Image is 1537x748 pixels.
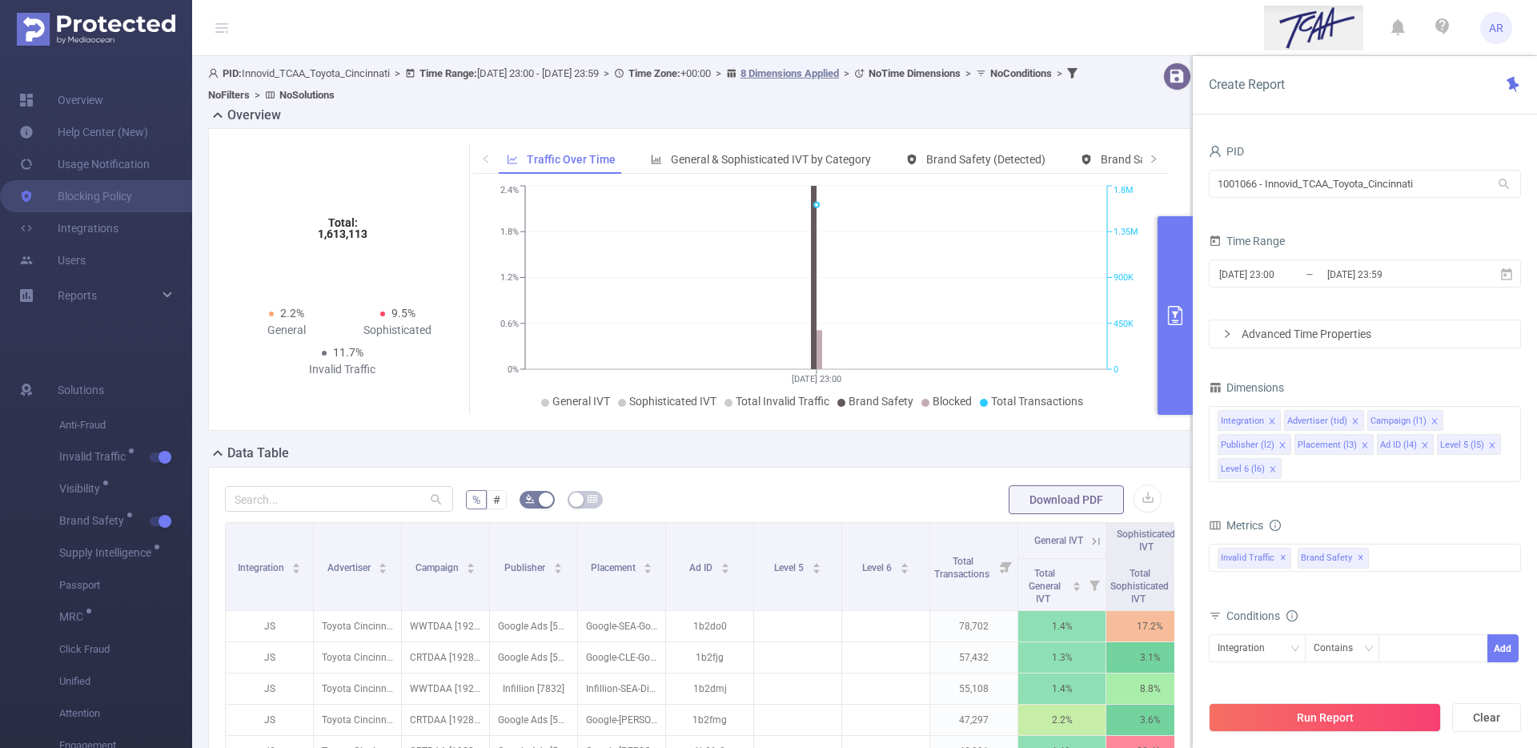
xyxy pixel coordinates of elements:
[19,84,103,116] a: Overview
[391,307,415,320] span: 9.5%
[1370,411,1427,432] div: Campaign (l1)
[1314,635,1364,662] div: Contains
[59,611,89,622] span: MRC
[1114,227,1138,237] tspan: 1.35M
[225,486,453,512] input: Search...
[527,153,616,166] span: Traffic Over Time
[402,674,489,704] p: WWTDAA [192861]
[1149,154,1158,163] i: icon: right
[500,319,519,329] tspan: 0.6%
[58,279,97,312] a: Reports
[1018,611,1106,641] p: 1.4%
[287,361,398,378] div: Invalid Traffic
[17,13,175,46] img: Protected Media
[995,523,1017,610] i: Filter menu
[1221,435,1274,456] div: Publisher (l2)
[1218,635,1276,662] div: Integration
[1210,320,1520,348] div: icon: rightAdvanced Time Properties
[578,674,665,704] p: Infillion-SEA-Display-320x50-Mobile [[PHONE_NUMBER]]
[1171,559,1194,610] i: Filter menu
[1218,434,1291,455] li: Publisher (l2)
[651,154,662,165] i: icon: bar-chart
[1209,235,1285,247] span: Time Range
[419,67,477,79] b: Time Range:
[1106,642,1194,673] p: 3.1%
[1073,579,1082,584] i: icon: caret-up
[279,89,335,101] b: No Solutions
[1489,12,1503,44] span: AR
[1290,644,1300,655] i: icon: down
[19,244,86,276] a: Users
[553,561,563,570] div: Sort
[644,561,652,565] i: icon: caret-up
[1294,434,1374,455] li: Placement (l3)
[862,562,894,573] span: Level 6
[1018,674,1106,704] p: 1.4%
[318,227,367,240] tspan: 1,613,113
[1117,529,1175,553] span: Sophisticated IVT
[1209,381,1284,394] span: Dimensions
[552,395,610,408] span: General IVT
[812,561,821,570] div: Sort
[578,642,665,673] p: Google-CLE-GoogleDisplayNetwork-Pkg-728X90-CROSS-DEVICE [4222219]
[59,451,131,462] span: Invalid Traffic
[1114,273,1134,284] tspan: 900K
[500,227,519,237] tspan: 1.8%
[553,561,562,565] i: icon: caret-up
[666,674,753,704] p: 1b2dmj
[930,642,1017,673] p: 57,432
[1221,459,1265,480] div: Level 6 (l6)
[990,67,1052,79] b: No Conditions
[378,561,387,570] div: Sort
[1209,145,1222,158] i: icon: user
[59,515,130,526] span: Brand Safety
[720,561,729,565] i: icon: caret-up
[1018,642,1106,673] p: 1.3%
[1029,568,1061,605] span: Total General IVT
[314,611,401,641] p: Toyota Cincinnati [4291]
[59,483,106,494] span: Visibility
[1209,703,1441,732] button: Run Report
[227,106,281,125] h2: Overview
[1052,67,1067,79] span: >
[1278,441,1286,451] i: icon: close
[1377,434,1434,455] li: Ad ID (l4)
[869,67,961,79] b: No Time Dimensions
[1364,644,1374,655] i: icon: down
[1367,410,1443,431] li: Campaign (l1)
[930,674,1017,704] p: 55,108
[472,493,480,506] span: %
[930,705,1017,735] p: 47,297
[643,561,652,570] div: Sort
[59,409,192,441] span: Anti-Fraud
[1034,535,1083,546] span: General IVT
[1270,520,1281,531] i: icon: info-circle
[740,67,839,79] u: 8 Dimensions Applied
[961,67,976,79] span: >
[900,567,909,572] i: icon: caret-down
[280,307,304,320] span: 2.2%
[292,561,301,565] i: icon: caret-up
[736,395,829,408] span: Total Invalid Traffic
[58,374,104,406] span: Solutions
[208,89,250,101] b: No Filters
[774,562,806,573] span: Level 5
[900,561,909,570] div: Sort
[1488,441,1496,451] i: icon: close
[1072,579,1082,589] div: Sort
[402,642,489,673] p: CRTDAA [192860]
[671,153,871,166] span: General & Sophisticated IVT by Category
[490,611,577,641] p: Google Ads [5222]
[1284,410,1364,431] li: Advertiser (tid)
[792,374,841,384] tspan: [DATE] 23:00
[1358,549,1364,568] span: ✕
[500,186,519,196] tspan: 2.4%
[1083,559,1106,610] i: Filter menu
[490,674,577,704] p: Infillion [7832]
[493,493,500,506] span: #
[19,180,132,212] a: Blocking Policy
[1221,411,1264,432] div: Integration
[238,562,287,573] span: Integration
[292,567,301,572] i: icon: caret-down
[711,67,726,79] span: >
